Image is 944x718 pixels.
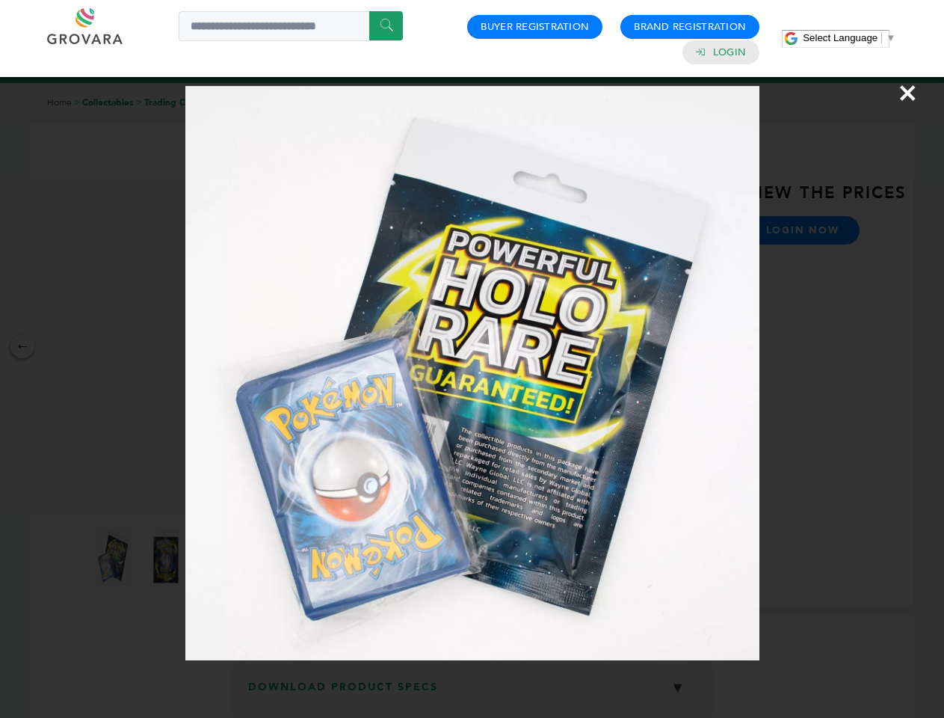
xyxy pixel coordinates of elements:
[886,32,895,43] span: ▼
[634,20,746,34] a: Brand Registration
[185,86,759,660] img: Image Preview
[481,20,589,34] a: Buyer Registration
[803,32,877,43] span: Select Language
[713,46,746,59] a: Login
[898,72,918,114] span: ×
[803,32,895,43] a: Select Language​
[881,32,882,43] span: ​
[179,11,403,41] input: Search a product or brand...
